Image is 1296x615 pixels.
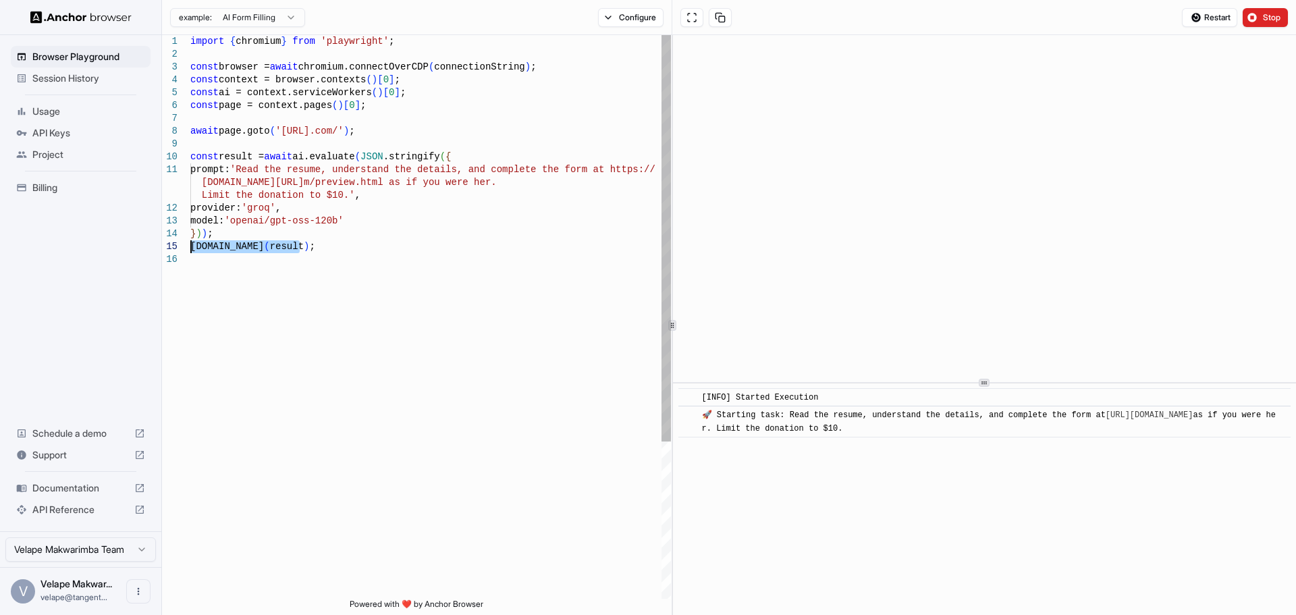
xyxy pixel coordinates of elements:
[275,126,315,136] span: '[URL].
[202,228,207,239] span: )
[400,87,406,98] span: ;
[162,215,178,228] div: 13
[270,61,298,72] span: await
[264,241,269,252] span: (
[219,126,270,136] span: page.goto
[298,61,429,72] span: chromium.connectOverCDP
[207,228,213,239] span: ;
[11,423,151,444] div: Schedule a demo
[40,592,107,602] span: velape@tangentsolutions.co.za
[1263,12,1282,23] span: Stop
[162,35,178,48] div: 1
[355,100,360,111] span: ]
[32,448,129,462] span: Support
[236,36,281,47] span: chromium
[1243,8,1288,27] button: Stop
[389,74,394,85] span: ]
[32,503,129,516] span: API Reference
[190,241,264,252] span: [DOMAIN_NAME]
[1182,8,1237,27] button: Restart
[344,126,349,136] span: )
[315,126,344,136] span: com/'
[355,190,360,200] span: ,
[162,240,178,253] div: 15
[190,74,219,85] span: const
[270,126,275,136] span: (
[11,477,151,499] div: Documentation
[32,126,145,140] span: API Keys
[440,151,446,162] span: (
[709,8,732,27] button: Copy session ID
[304,177,497,188] span: m/preview.html as if you were her.
[366,74,371,85] span: (
[360,100,366,111] span: ;
[230,36,236,47] span: {
[11,579,35,604] div: V
[162,48,178,61] div: 2
[383,87,389,98] span: [
[349,126,354,136] span: ;
[598,8,664,27] button: Configure
[344,100,349,111] span: [
[685,408,692,422] span: ​
[11,46,151,68] div: Browser Playground
[162,61,178,74] div: 3
[355,151,360,162] span: (
[389,87,394,98] span: 0
[292,36,315,47] span: from
[429,61,434,72] span: (
[394,74,400,85] span: ;
[394,87,400,98] span: ]
[1204,12,1231,23] span: Restart
[377,87,383,98] span: )
[309,241,315,252] span: ;
[224,215,343,226] span: 'openai/gpt-oss-120b'
[162,112,178,125] div: 7
[32,50,145,63] span: Browser Playground
[389,36,394,47] span: ;
[162,202,178,215] div: 12
[11,144,151,165] div: Project
[190,228,196,239] span: }
[162,86,178,99] div: 5
[383,151,440,162] span: .stringify
[219,74,366,85] span: context = browser.contexts
[360,151,383,162] span: JSON
[11,177,151,198] div: Billing
[525,61,531,72] span: )
[11,444,151,466] div: Support
[304,241,309,252] span: )
[350,599,483,615] span: Powered with ❤️ by Anchor Browser
[202,177,304,188] span: [DOMAIN_NAME][URL]
[372,74,377,85] span: )
[162,151,178,163] div: 10
[680,8,703,27] button: Open in full screen
[337,100,343,111] span: )
[321,36,389,47] span: 'playwright'
[292,151,354,162] span: ai.evaluate
[11,68,151,89] div: Session History
[179,12,212,23] span: example:
[162,228,178,240] div: 14
[332,100,337,111] span: (
[202,190,355,200] span: Limit the donation to $10.'
[219,61,270,72] span: browser =
[40,578,112,589] span: Velape Makwarimba
[190,151,219,162] span: const
[219,87,372,98] span: ai = context.serviceWorkers
[11,499,151,520] div: API Reference
[162,99,178,112] div: 6
[190,203,242,213] span: provider:
[32,72,145,85] span: Session History
[190,100,219,111] span: const
[383,74,389,85] span: 0
[434,61,524,72] span: connectionString
[32,427,129,440] span: Schedule a demo
[162,163,178,176] div: 11
[702,393,819,402] span: [INFO] Started Execution
[446,151,451,162] span: {
[514,164,655,175] span: lete the form at https://
[162,253,178,266] div: 16
[349,100,354,111] span: 0
[11,122,151,144] div: API Keys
